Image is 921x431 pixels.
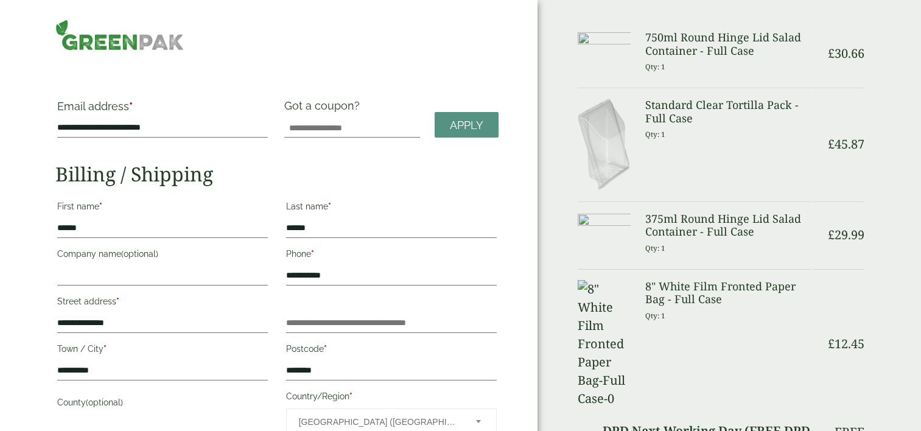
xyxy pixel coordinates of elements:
[57,101,268,118] label: Email address
[57,340,268,361] label: Town / City
[55,163,499,186] h2: Billing / Shipping
[645,311,665,320] small: Qty: 1
[103,344,107,354] abbr: required
[286,245,497,266] label: Phone
[828,45,864,61] bdi: 30.66
[645,244,665,253] small: Qty: 1
[450,119,483,132] span: Apply
[435,112,499,138] a: Apply
[645,130,665,139] small: Qty: 1
[57,245,268,266] label: Company name
[286,340,497,361] label: Postcode
[57,394,268,415] label: County
[828,136,835,152] span: £
[57,293,268,314] label: Street address
[645,280,812,306] h3: 8" White Film Fronted Paper Bag - Full Case
[645,99,812,125] h3: Standard Clear Tortilla Pack - Full Case
[129,100,133,113] abbr: required
[828,335,835,352] span: £
[349,391,352,401] abbr: required
[645,31,812,57] h3: 750ml Round Hinge Lid Salad Container - Full Case
[578,280,631,408] img: 8" White Film Fronted Paper Bag-Full Case-0
[828,45,835,61] span: £
[284,99,365,118] label: Got a coupon?
[645,62,665,71] small: Qty: 1
[311,249,314,259] abbr: required
[57,198,268,219] label: First name
[55,19,184,51] img: GreenPak Supplies
[286,198,497,219] label: Last name
[328,201,331,211] abbr: required
[99,201,102,211] abbr: required
[116,296,119,306] abbr: required
[645,212,812,239] h3: 375ml Round Hinge Lid Salad Container - Full Case
[121,249,158,259] span: (optional)
[828,136,864,152] bdi: 45.87
[86,398,123,407] span: (optional)
[828,226,835,243] span: £
[828,335,864,352] bdi: 12.45
[828,226,864,243] bdi: 29.99
[286,388,497,408] label: Country/Region
[324,344,327,354] abbr: required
